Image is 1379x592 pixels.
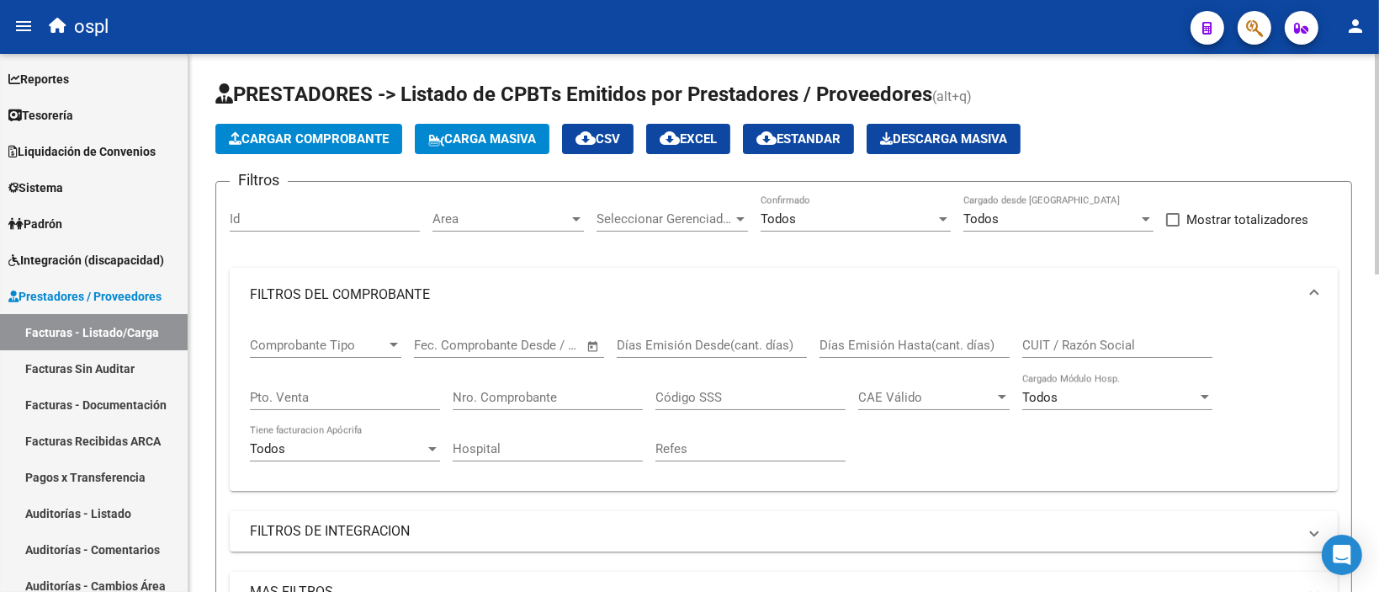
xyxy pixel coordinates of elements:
[575,128,596,148] mat-icon: cloud_download
[743,124,854,154] button: Estandar
[250,285,1297,304] mat-panel-title: FILTROS DEL COMPROBANTE
[867,124,1021,154] button: Descarga Masiva
[8,215,62,233] span: Padrón
[963,211,999,227] span: Todos
[215,83,932,106] span: PRESTADORES -> Listado de CPBTs Emitidos por Prestadores / Proveedores
[8,179,63,197] span: Sistema
[761,211,796,227] span: Todos
[660,131,717,147] span: EXCEL
[432,211,569,227] span: Area
[1345,16,1366,36] mat-icon: person
[562,124,634,154] button: CSV
[660,128,680,148] mat-icon: cloud_download
[646,124,730,154] button: EXCEL
[8,142,156,161] span: Liquidación de Convenios
[1322,535,1362,575] div: Open Intercom Messenger
[597,211,733,227] span: Seleccionar Gerenciador
[230,322,1338,491] div: FILTROS DEL COMPROBANTE
[1186,210,1308,230] span: Mostrar totalizadores
[230,268,1338,322] mat-expansion-panel-header: FILTROS DEL COMPROBANTE
[484,338,565,353] input: End date
[230,511,1338,552] mat-expansion-panel-header: FILTROS DE INTEGRACION
[8,106,73,125] span: Tesorería
[880,131,1007,147] span: Descarga Masiva
[215,124,402,154] button: Cargar Comprobante
[1022,390,1058,405] span: Todos
[756,128,777,148] mat-icon: cloud_download
[858,390,994,405] span: CAE Válido
[932,88,972,104] span: (alt+q)
[415,124,549,154] button: Carga Masiva
[250,338,386,353] span: Comprobante Tipo
[8,287,162,306] span: Prestadores / Proveedores
[867,124,1021,154] app-download-masive: Descarga masiva de comprobantes (adjuntos)
[8,251,164,269] span: Integración (discapacidad)
[414,338,469,353] input: Start date
[250,522,1297,541] mat-panel-title: FILTROS DE INTEGRACION
[8,70,69,88] span: Reportes
[229,131,389,147] span: Cargar Comprobante
[13,16,34,36] mat-icon: menu
[756,131,841,147] span: Estandar
[230,168,288,192] h3: Filtros
[74,8,109,45] span: ospl
[584,337,603,356] button: Open calendar
[250,441,285,456] span: Todos
[575,131,620,147] span: CSV
[428,131,536,147] span: Carga Masiva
